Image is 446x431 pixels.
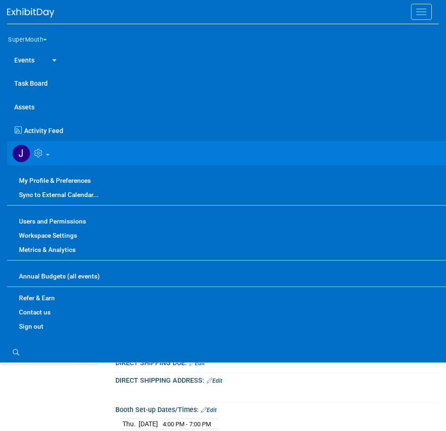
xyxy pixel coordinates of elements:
a: Task Board [7,71,439,95]
button: SuperMouth [7,28,59,48]
a: Edit [207,377,222,384]
div: Booth Set-up Dates/Times: [115,403,439,415]
a: Events [7,48,42,72]
img: John Pennabaker [12,144,30,162]
span: 4:00 PM - 7:00 PM [163,421,211,428]
span: Activity Feed [24,127,63,135]
a: Edit [189,360,205,367]
img: ExhibitDay [7,8,54,18]
a: Activity Feed [12,118,439,138]
a: Edit [201,407,217,413]
button: Menu [411,4,432,20]
td: [DATE] [139,419,158,429]
a: Assets [7,95,439,118]
div: DIRECT SHIPPING ADDRESS: [115,373,439,386]
td: Thu. [122,419,139,429]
